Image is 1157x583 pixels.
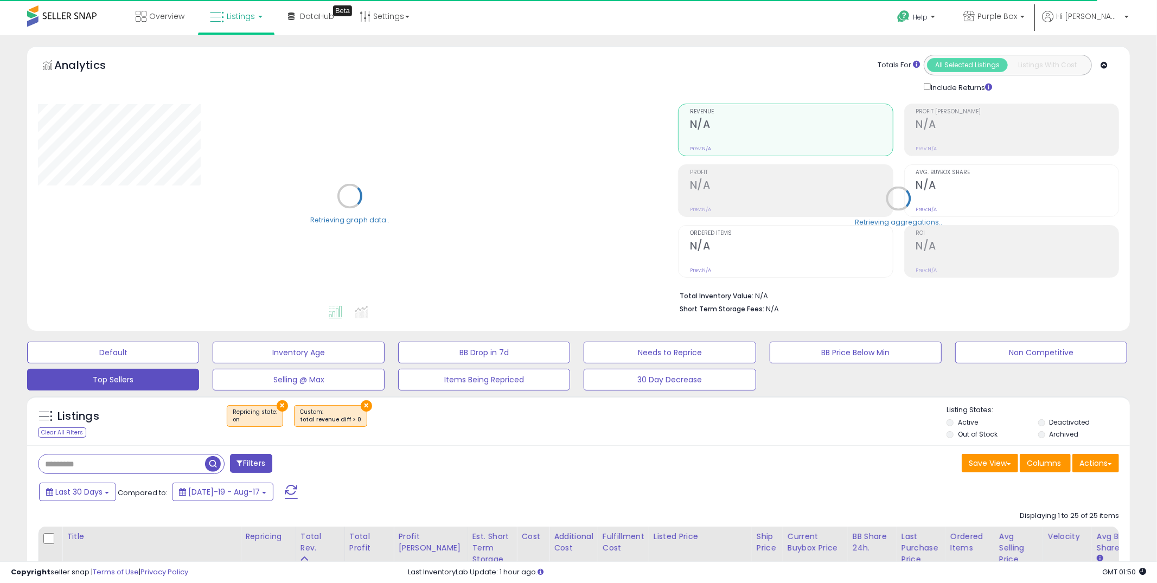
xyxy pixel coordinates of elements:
h5: Analytics [54,57,127,75]
button: Selling @ Max [213,369,385,390]
i: Get Help [897,10,910,23]
button: Inventory Age [213,342,385,363]
div: Include Returns [916,81,1005,93]
button: Non Competitive [955,342,1127,363]
div: Tooltip anchor [333,5,352,16]
button: Needs to Reprice [584,342,756,363]
a: Hi [PERSON_NAME] [1042,11,1129,35]
button: BB Price Below Min [770,342,942,363]
span: Help [913,12,928,22]
button: Top Sellers [27,369,199,390]
span: DataHub [300,11,334,22]
button: Listings With Cost [1007,58,1088,72]
span: Hi [PERSON_NAME] [1056,11,1121,22]
span: Listings [227,11,255,22]
button: 30 Day Decrease [584,369,756,390]
div: Retrieving aggregations.. [855,217,942,227]
span: Overview [149,11,184,22]
strong: Copyright [11,567,50,577]
div: Retrieving graph data.. [310,215,389,225]
div: seller snap | | [11,567,188,578]
button: All Selected Listings [927,58,1008,72]
span: Purple Box [977,11,1017,22]
button: Default [27,342,199,363]
a: Help [888,2,946,35]
div: Totals For [878,60,920,71]
button: Items Being Repriced [398,369,570,390]
button: BB Drop in 7d [398,342,570,363]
